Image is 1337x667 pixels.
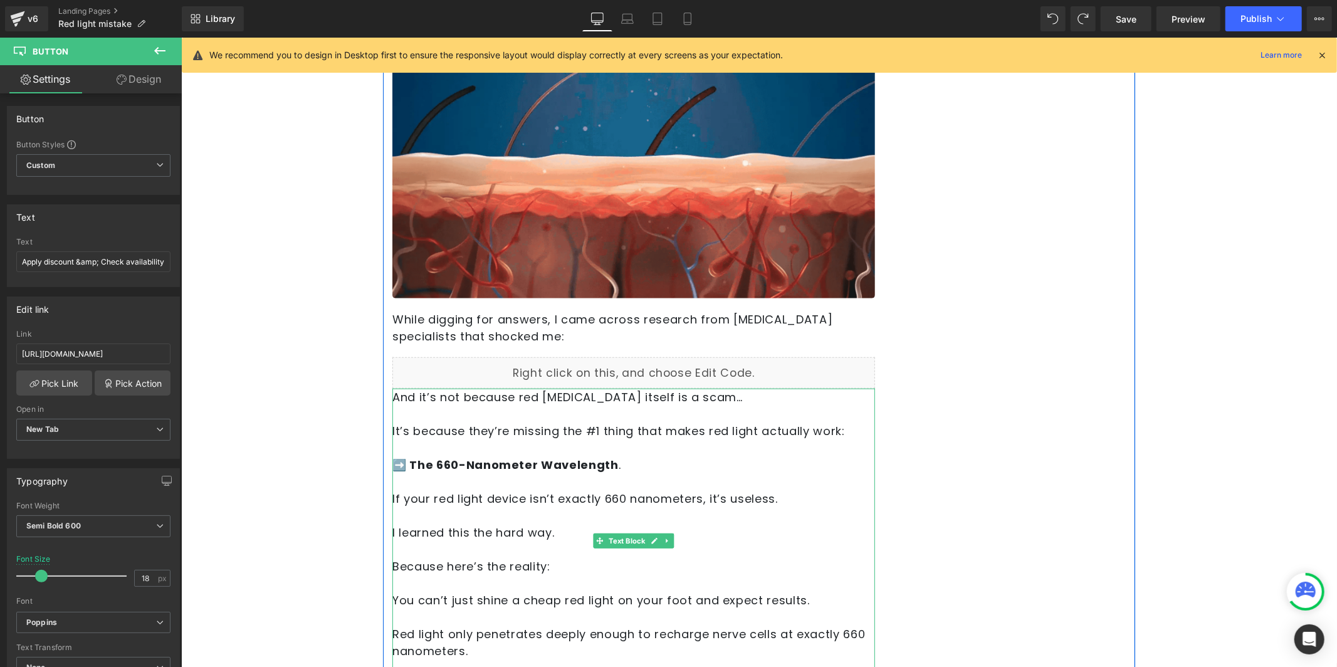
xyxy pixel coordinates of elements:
[16,469,68,486] div: Typography
[158,574,169,582] span: px
[16,107,44,124] div: Button
[58,19,132,29] span: Red light mistake
[211,419,438,435] strong: ➡️ The 660-Nanometer Wavelength
[1172,13,1205,26] span: Preview
[1240,14,1272,24] span: Publish
[16,502,170,510] div: Font Weight
[93,65,184,93] a: Design
[25,11,41,27] div: v6
[26,424,59,434] b: New Tab
[16,139,170,149] div: Button Styles
[16,344,170,364] input: https://your-shop.myshopify.com
[26,160,55,171] b: Custom
[1307,6,1332,31] button: More
[211,486,694,503] p: I learned this the hard way.
[5,6,48,31] a: v6
[211,385,694,402] p: It’s because they’re missing the #1 thing that makes red light actually work:
[16,330,170,339] div: Link
[612,6,642,31] a: Laptop
[16,555,51,564] div: Font Size
[16,370,92,396] a: Pick Link
[16,297,50,315] div: Edit link
[209,48,783,62] p: We recommend you to design in Desktop first to ensure the responsive layout would display correct...
[26,521,81,530] b: Semi Bold 600
[211,588,694,622] p: Red light only penetrates deeply enough to recharge nerve cells at exactly 660 nanometers.
[1156,6,1220,31] a: Preview
[16,205,35,223] div: Text
[16,597,170,606] div: Font
[182,6,244,31] a: New Library
[206,13,235,24] span: Library
[33,46,68,56] span: Button
[16,238,170,246] div: Text
[211,554,694,571] p: You can’t just shine a cheap red light on your foot and expect results.
[16,405,170,414] div: Open in
[1071,6,1096,31] button: Redo
[211,520,694,537] p: Because here’s the reality:
[582,6,612,31] a: Desktop
[1041,6,1066,31] button: Undo
[673,6,703,31] a: Mobile
[1225,6,1302,31] button: Publish
[480,496,493,511] a: Expand / Collapse
[425,496,466,511] span: Text Block
[1256,48,1307,63] a: Learn more
[211,273,694,307] p: While digging for answers, I came across research from [MEDICAL_DATA] specialists that shocked me:
[95,370,170,396] a: Pick Action
[642,6,673,31] a: Tablet
[211,351,694,368] p: And it’s not because red [MEDICAL_DATA] itself is a scam…
[26,617,57,628] i: Poppins
[211,639,694,656] p: Anything else? It’s just a red flashlight.
[1294,624,1324,654] div: Open Intercom Messenger
[211,453,694,470] p: If your red light device isn’t exactly 660 nanometers, it’s useless.
[211,419,694,436] p: .
[1116,13,1136,26] span: Save
[58,6,182,16] a: Landing Pages
[16,643,170,652] div: Text Transform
